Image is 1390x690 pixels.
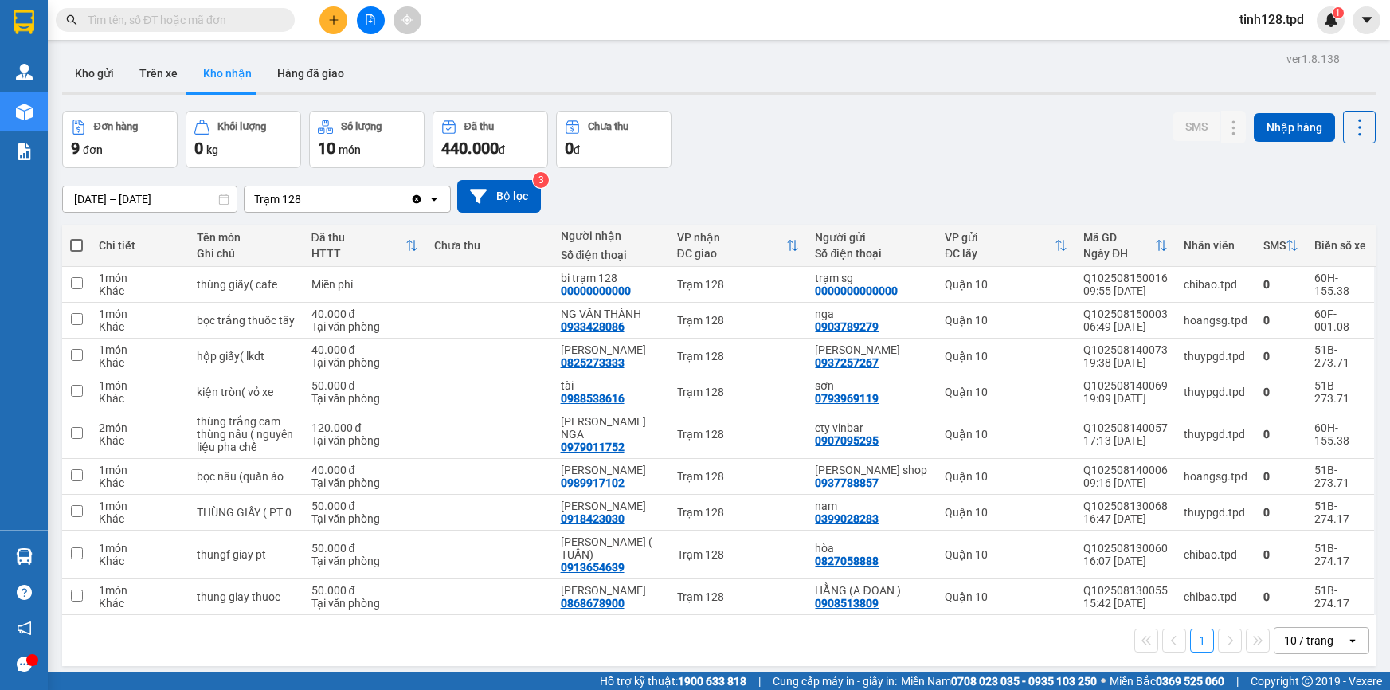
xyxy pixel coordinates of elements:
span: search [66,14,77,25]
button: file-add [357,6,385,34]
div: 0 [1263,350,1298,363]
div: 0 [1263,470,1298,483]
div: 17:13 [DATE] [1083,434,1168,447]
div: 40.000 đ [311,464,418,476]
div: 0903789279 [815,320,879,333]
div: Khác [99,597,181,610]
div: Khác [99,555,181,567]
div: ĐC giao [677,247,787,260]
span: Cung cấp máy in - giấy in: [773,672,897,690]
div: anh VŨ [561,500,661,512]
div: 0908513809 [815,597,879,610]
div: Tại văn phòng [311,597,418,610]
div: Tại văn phòng [311,555,418,567]
div: 0793969119 [815,392,879,405]
input: Selected Trạm 128. [303,191,304,207]
div: cty vinbar [815,421,928,434]
button: Kho gửi [62,54,127,92]
div: 51B-274.17 [1314,500,1366,525]
div: 50.000 đ [311,379,418,392]
div: thuypgd.tpd [1184,350,1247,363]
div: Q102508150003 [1083,308,1168,320]
div: chibao.tpd [1184,590,1247,603]
div: VŨ THI NGA [561,415,661,441]
div: thùng giấy( cafe [197,278,296,291]
div: 51B-273.71 [1314,379,1366,405]
div: 0918423030 [561,512,625,525]
div: ĐC lấy [945,247,1055,260]
div: 1 món [99,500,181,512]
div: ĐẶNG NGỌC HIỆP [561,584,661,597]
div: Quận 10 [945,350,1067,363]
div: 51B-273.71 [1314,464,1366,489]
span: aim [401,14,413,25]
span: | [758,672,761,690]
button: plus [319,6,347,34]
div: nam [815,500,928,512]
img: warehouse-icon [16,548,33,565]
div: Q102508130060 [1083,542,1168,555]
div: HẰNG (A ĐOAN ) [815,584,928,597]
div: Quận 10 [945,470,1067,483]
div: 0 [1263,428,1298,441]
div: Quận 10 [945,506,1067,519]
div: TRỊNH TRUNG CÔI [815,343,928,356]
div: Quận 10 [945,428,1067,441]
div: 0937257267 [815,356,879,369]
button: Chưa thu0đ [556,111,672,168]
div: nga [815,308,928,320]
div: 60F-001.08 [1314,308,1366,333]
div: Số lượng [341,121,382,132]
div: Tại văn phòng [311,320,418,333]
div: thuypgd.tpd [1184,386,1247,398]
div: 0988538616 [561,392,625,405]
div: 0 [1263,386,1298,398]
div: 40.000 đ [311,308,418,320]
div: Số điện thoại [561,249,661,261]
th: Toggle SortBy [1075,225,1176,267]
span: Hỗ trợ kỹ thuật: [600,672,746,690]
div: Trạm 128 [677,548,800,561]
div: Người nhận [561,229,661,242]
button: Nhập hàng [1254,113,1335,142]
strong: 0708 023 035 - 0935 103 250 [951,675,1097,688]
button: Số lượng10món [309,111,425,168]
span: món [339,143,361,156]
div: Tại văn phòng [311,512,418,525]
div: Khác [99,284,181,297]
div: kiện tròn( vỏ xe [197,386,296,398]
div: Trạm 128 [677,278,800,291]
button: Kho nhận [190,54,264,92]
button: Trên xe [127,54,190,92]
div: Tại văn phòng [311,476,418,489]
button: 1 [1190,629,1214,653]
div: Khác [99,434,181,447]
div: hoangsg.tpd [1184,314,1247,327]
div: Tại văn phòng [311,434,418,447]
div: HTTT [311,247,405,260]
div: Quận 10 [945,386,1067,398]
svg: Clear value [410,193,423,206]
span: ⚪️ [1101,678,1106,684]
div: 1 món [99,272,181,284]
div: Khác [99,476,181,489]
div: 15:42 [DATE] [1083,597,1168,610]
div: Quận 10 [945,590,1067,603]
div: Quận 10 [945,548,1067,561]
img: solution-icon [16,143,33,160]
div: bọc trắng thuốc tây [197,314,296,327]
button: SMS [1173,112,1220,141]
sup: 3 [533,172,549,188]
div: Q102508140073 [1083,343,1168,356]
div: 19:09 [DATE] [1083,392,1168,405]
div: NG VĂN THÀNH [561,308,661,320]
span: Miền Bắc [1110,672,1224,690]
div: Q102508140057 [1083,421,1168,434]
div: ngô quy [561,464,661,476]
div: bọc nâu (quần áo [197,470,296,483]
div: Trạm 128 [677,428,800,441]
button: Đã thu440.000đ [433,111,548,168]
div: tài [561,379,661,392]
div: Khác [99,356,181,369]
span: 9 [71,139,80,158]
